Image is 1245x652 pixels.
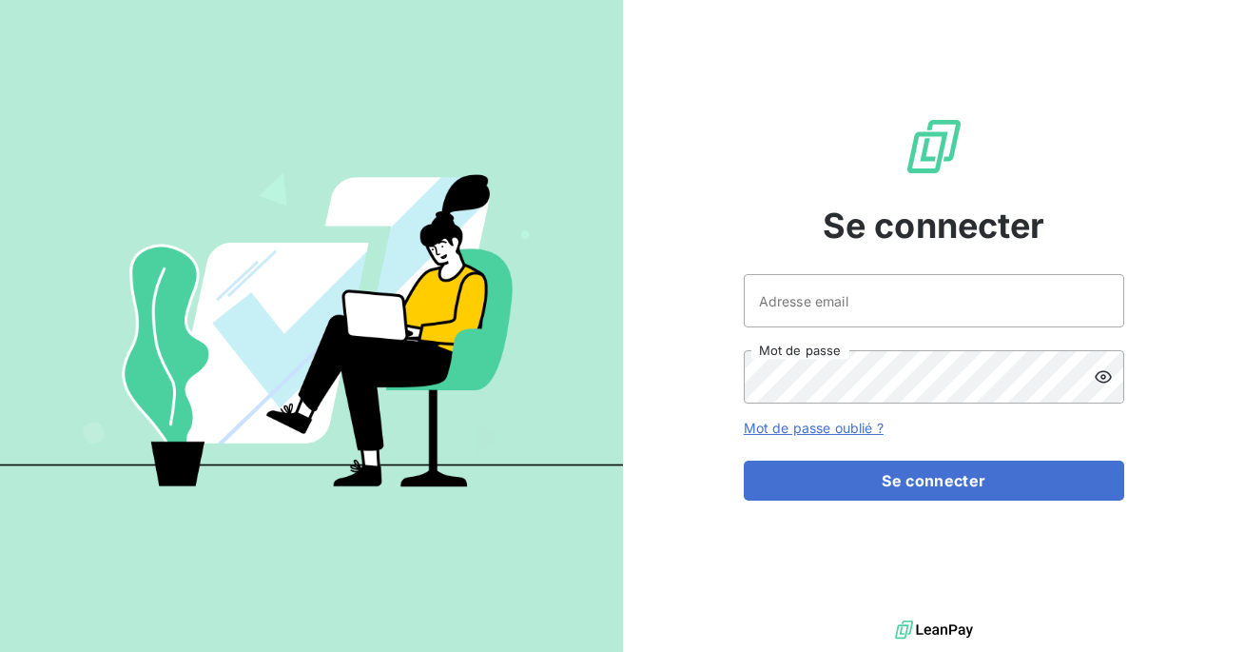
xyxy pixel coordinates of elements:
[895,616,973,644] img: logo
[744,274,1124,327] input: placeholder
[823,200,1045,251] span: Se connecter
[904,116,964,177] img: Logo LeanPay
[744,420,884,436] a: Mot de passe oublié ?
[744,461,1124,501] button: Se connecter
